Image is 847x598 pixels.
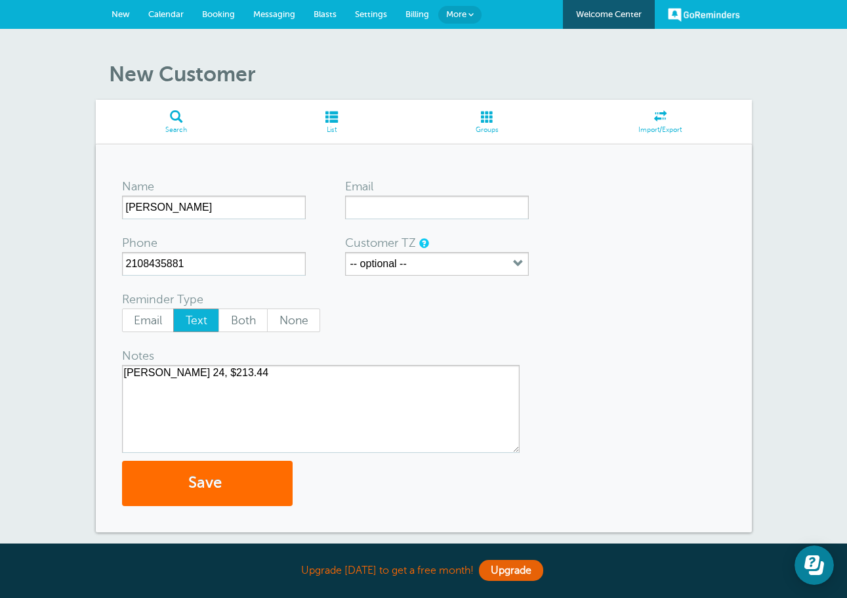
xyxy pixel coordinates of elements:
[218,309,268,332] label: Both
[122,461,293,506] button: Save
[419,239,427,247] a: Use this if the customer is in a different timezone than you are. It sets a local timezone for th...
[123,309,174,331] span: Email
[355,9,387,19] span: Settings
[96,557,752,585] div: Upgrade [DATE] to get a free month!
[202,9,235,19] span: Booking
[122,181,154,192] label: Name
[253,9,295,19] span: Messaging
[109,62,752,87] h1: New Customer
[405,9,429,19] span: Billing
[148,9,184,19] span: Calendar
[263,126,400,134] span: List
[350,258,407,270] label: -- optional --
[575,126,745,134] span: Import/Export
[795,545,834,585] iframe: Resource center
[345,252,529,276] button: -- optional --
[112,9,130,19] span: New
[122,350,154,362] label: Notes
[96,100,257,144] a: Search
[219,309,267,331] span: Both
[413,126,562,134] span: Groups
[569,100,752,144] a: Import/Export
[345,181,373,192] label: Email
[446,9,466,19] span: More
[268,309,320,331] span: None
[479,560,543,581] a: Upgrade
[122,237,157,249] label: Phone
[173,309,219,332] label: Text
[438,6,482,24] a: More
[102,126,251,134] span: Search
[345,237,416,249] label: Customer TZ
[257,100,406,144] a: List
[122,309,175,332] label: Email
[174,309,218,331] span: Text
[267,309,320,332] label: None
[406,100,569,144] a: Groups
[314,9,337,19] span: Blasts
[122,293,203,305] label: Reminder Type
